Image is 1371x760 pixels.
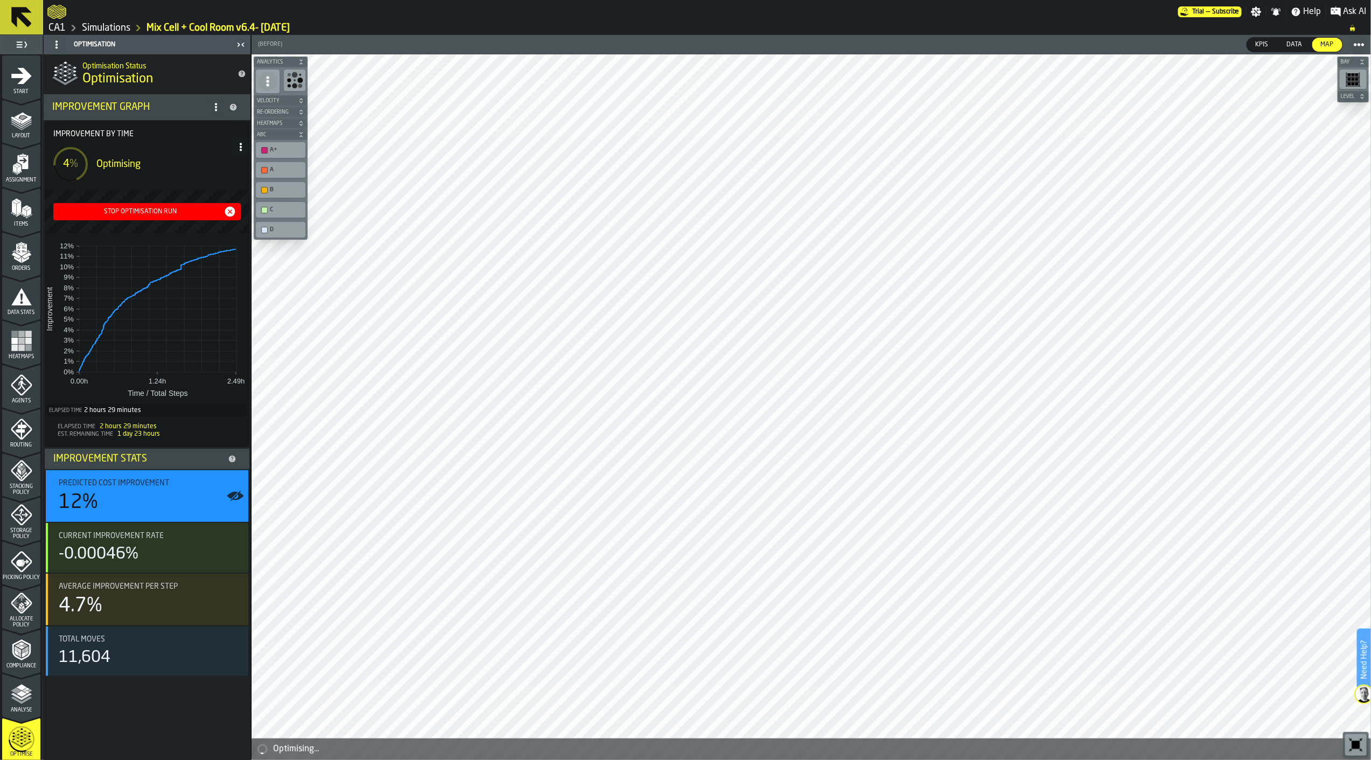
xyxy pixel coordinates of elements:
text: 0.00h [71,378,88,386]
div: A+ [258,144,303,156]
div: button-toolbar-undefined [282,67,308,95]
button: button- [254,95,308,106]
span: Velocity [255,98,296,104]
span: Level [1339,94,1357,100]
button: button- [1338,57,1369,67]
li: menu Data Stats [2,276,40,319]
span: Help [1304,5,1321,18]
div: Title [59,479,240,487]
a: link-to-/wh/i/76e2a128-1b54-4d66-80d4-05ae4c277723 [48,22,66,34]
h2: Sub Title [82,60,229,71]
div: stat-Current Improvement Rate [46,523,248,573]
span: Map [1317,40,1338,50]
label: button-switch-multi-Map [1312,37,1343,52]
span: Orders [2,266,40,271]
div: button-toolbar-undefined [1338,67,1369,91]
span: Average Improvement Per Step [59,582,178,591]
svg: Reset zoom and position [1347,736,1365,754]
span: Est. Remaining Time [58,431,113,437]
div: 11,604 [59,648,110,667]
span: Compliance [2,663,40,669]
text: 12% [60,242,74,250]
text: 4% [64,326,74,334]
span: Data Stats [2,310,40,316]
span: Elapsed Time [58,424,95,430]
div: thumb [1312,38,1342,52]
span: Start [2,89,40,95]
label: button-switch-multi-Data [1278,37,1312,52]
span: (Before) [258,41,282,48]
span: KPIs [1251,40,1273,50]
span: Assignment [2,177,40,183]
div: stat-Total Moves [46,626,248,676]
span: ABC [255,132,296,138]
label: button-toggle-Toggle Full Menu [2,37,40,52]
span: Current Improvement Rate [59,532,164,540]
a: link-to-/wh/i/76e2a128-1b54-4d66-80d4-05ae4c277723/simulations/9420e32f-39d6-4a07-8106-165d8a28e43c [147,22,290,34]
span: Routing [2,442,40,448]
span: Improvement by time [53,130,249,138]
button: button- [254,107,308,117]
text: Improvement [45,287,54,331]
li: menu Items [2,188,40,231]
text: 1% [64,358,74,366]
li: menu Compliance [2,630,40,673]
span: Stacking Policy [2,484,40,496]
div: B [258,184,303,196]
div: button-toolbar-undefined [254,140,308,160]
span: Items [2,221,40,227]
li: menu Heatmaps [2,320,40,364]
label: button-toggle-Show on Map [227,470,244,522]
text: 3% [64,337,74,345]
span: 4 [63,159,69,170]
label: button-toggle-Notifications [1266,6,1286,17]
span: % [69,159,78,170]
nav: Breadcrumb [47,22,1367,34]
label: Need Help? [1358,630,1370,690]
text: 1.24h [149,378,166,386]
span: Subscribe [1212,8,1240,16]
div: Improvement Stats [53,453,224,465]
div: Improvement Graph [52,101,207,113]
label: button-toggle-Settings [1247,6,1266,17]
label: button-toggle-Close me [233,38,248,51]
text: 2% [64,347,74,355]
span: Storage Policy [2,528,40,540]
li: menu Allocate Policy [2,585,40,629]
div: A [258,164,303,176]
div: thumb [1247,38,1277,52]
div: D [258,224,303,235]
div: D [270,226,302,233]
div: Total time elapsed since optimization started [47,405,247,416]
div: Title [59,532,240,540]
li: menu Agents [2,365,40,408]
button: button- [254,57,308,67]
li: menu Analyse [2,674,40,717]
span: Analyse [2,707,40,713]
button: button- [1338,91,1369,102]
div: button-toolbar-undefined [1343,732,1369,758]
div: A+ [270,147,302,154]
span: Total Moves [59,635,105,644]
div: 2 hours 29 minutes [84,407,141,414]
li: menu Routing [2,409,40,452]
span: Heatmaps [255,121,296,127]
li: menu Start [2,55,40,99]
span: — [1206,8,1210,16]
span: Trial [1192,8,1204,16]
a: link-to-/wh/i/76e2a128-1b54-4d66-80d4-05ae4c277723/pricing/ [1178,6,1242,17]
div: -0.00046% [59,545,138,564]
span: Predicted Cost Improvement [59,479,169,487]
span: Ask AI [1344,5,1367,18]
li: menu Storage Policy [2,497,40,540]
div: A [270,166,302,173]
span: Bay [1339,59,1357,65]
span: Optimisation [82,71,153,88]
text: 8% [64,284,74,292]
div: stat-Average Improvement Per Step [46,574,248,625]
div: title-Optimisation [44,54,250,93]
div: Title [59,582,240,591]
span: Agents [2,398,40,404]
label: button-switch-multi-KPIs [1247,37,1278,52]
span: 1 day 23 hours [117,431,160,437]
